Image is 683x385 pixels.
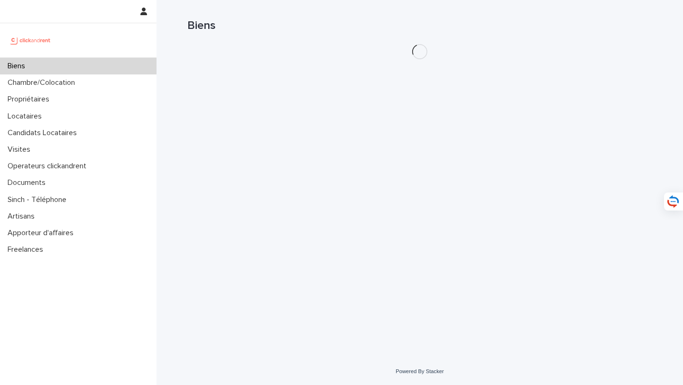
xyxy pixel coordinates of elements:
[4,195,74,204] p: Sinch - Téléphone
[4,62,33,71] p: Biens
[187,19,652,33] h1: Biens
[4,178,53,187] p: Documents
[4,78,83,87] p: Chambre/Colocation
[8,31,54,50] img: UCB0brd3T0yccxBKYDjQ
[4,145,38,154] p: Visites
[4,112,49,121] p: Locataires
[4,229,81,238] p: Apporteur d'affaires
[4,212,42,221] p: Artisans
[4,95,57,104] p: Propriétaires
[4,245,51,254] p: Freelances
[396,368,443,374] a: Powered By Stacker
[4,128,84,137] p: Candidats Locataires
[4,162,94,171] p: Operateurs clickandrent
